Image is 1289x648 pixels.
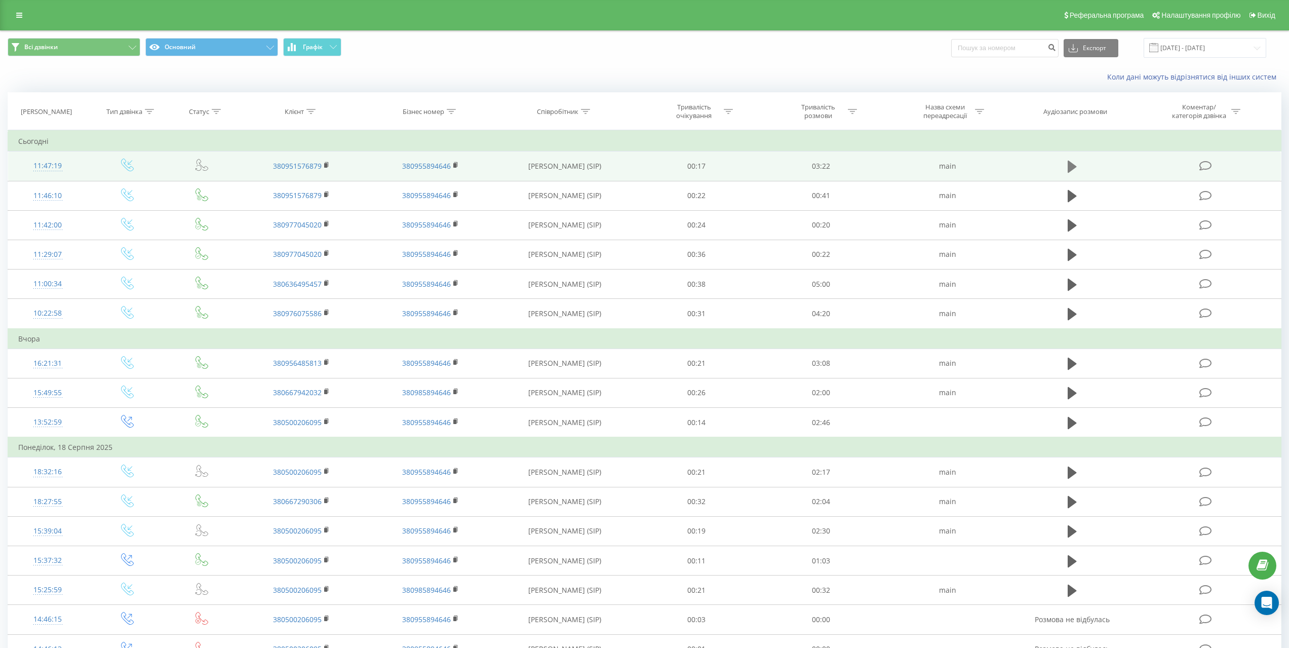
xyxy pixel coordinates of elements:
a: 380955894646 [402,161,451,171]
td: 00:38 [635,270,759,299]
td: main [883,181,1012,210]
td: 00:41 [759,181,883,210]
a: 380955894646 [402,190,451,200]
td: [PERSON_NAME] (SIP) [495,516,635,546]
a: 380500206095 [273,417,322,427]
td: 00:31 [635,299,759,329]
td: 00:21 [635,458,759,487]
a: 380956485813 [273,358,322,368]
td: 00:00 [759,605,883,634]
td: 00:11 [635,546,759,576]
td: 01:03 [759,546,883,576]
td: 05:00 [759,270,883,299]
div: 11:42:00 [18,215,77,235]
td: 00:36 [635,240,759,269]
td: 00:19 [635,516,759,546]
td: 00:20 [759,210,883,240]
td: main [883,487,1012,516]
td: main [883,270,1012,299]
button: Графік [283,38,341,56]
td: main [883,151,1012,181]
div: Клієнт [285,107,304,116]
td: 00:14 [635,408,759,438]
td: 00:22 [759,240,883,269]
div: Тип дзвінка [106,107,142,116]
a: 380500206095 [273,585,322,595]
td: main [883,516,1012,546]
a: 380500206095 [273,615,322,624]
span: Розмова не відбулась [1035,615,1110,624]
td: [PERSON_NAME] (SIP) [495,576,635,605]
div: Тривалість розмови [791,103,845,120]
td: 00:26 [635,378,759,407]
td: [PERSON_NAME] (SIP) [495,605,635,634]
a: 380955894646 [402,615,451,624]
div: Статус [189,107,209,116]
a: 380955894646 [402,249,451,259]
a: 380977045020 [273,249,322,259]
td: 00:21 [635,576,759,605]
button: Всі дзвінки [8,38,140,56]
td: 02:00 [759,378,883,407]
span: Всі дзвінки [24,43,58,51]
div: [PERSON_NAME] [21,107,72,116]
div: 15:49:55 [18,383,77,403]
div: 18:32:16 [18,462,77,482]
td: [PERSON_NAME] (SIP) [495,487,635,516]
td: Сьогодні [8,131,1281,151]
td: main [883,576,1012,605]
div: Співробітник [537,107,578,116]
td: 02:30 [759,516,883,546]
a: Коли дані можуть відрізнятися вiд інших систем [1107,72,1281,82]
div: 11:29:07 [18,245,77,264]
td: Понеділок, 18 Серпня 2025 [8,437,1281,458]
td: 02:04 [759,487,883,516]
td: main [883,210,1012,240]
div: Open Intercom Messenger [1255,591,1279,615]
td: 02:17 [759,458,883,487]
a: 380976075586 [273,309,322,318]
div: 16:21:31 [18,354,77,373]
button: Основний [145,38,278,56]
td: 00:21 [635,349,759,378]
a: 380955894646 [402,556,451,565]
a: 380500206095 [273,556,322,565]
a: 380955894646 [402,526,451,536]
td: 00:17 [635,151,759,181]
a: 380951576879 [273,161,322,171]
td: [PERSON_NAME] (SIP) [495,151,635,181]
td: Вчора [8,329,1281,349]
a: 380955894646 [402,358,451,368]
a: 380977045020 [273,220,322,230]
div: Тривалість очікування [667,103,721,120]
div: 18:27:55 [18,492,77,512]
div: 10:22:58 [18,303,77,323]
td: [PERSON_NAME] (SIP) [495,240,635,269]
a: 380955894646 [402,220,451,230]
div: 11:47:19 [18,156,77,176]
td: [PERSON_NAME] (SIP) [495,378,635,407]
td: [PERSON_NAME] (SIP) [495,270,635,299]
span: Графік [303,44,323,51]
div: Бізнес номер [403,107,444,116]
div: 15:25:59 [18,580,77,600]
div: Аудіозапис розмови [1043,107,1107,116]
a: 380985894646 [402,388,451,397]
a: 380985894646 [402,585,451,595]
td: main [883,299,1012,329]
td: main [883,349,1012,378]
td: 00:32 [759,576,883,605]
div: 15:37:32 [18,551,77,570]
a: 380636495457 [273,279,322,289]
td: 04:20 [759,299,883,329]
a: 380955894646 [402,497,451,506]
td: 03:22 [759,151,883,181]
div: 15:39:04 [18,521,77,541]
div: 11:00:34 [18,274,77,294]
div: Коментар/категорія дзвінка [1169,103,1229,120]
td: 03:08 [759,349,883,378]
td: [PERSON_NAME] (SIP) [495,349,635,378]
td: [PERSON_NAME] (SIP) [495,299,635,329]
td: [PERSON_NAME] (SIP) [495,546,635,576]
div: 14:46:15 [18,609,77,629]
